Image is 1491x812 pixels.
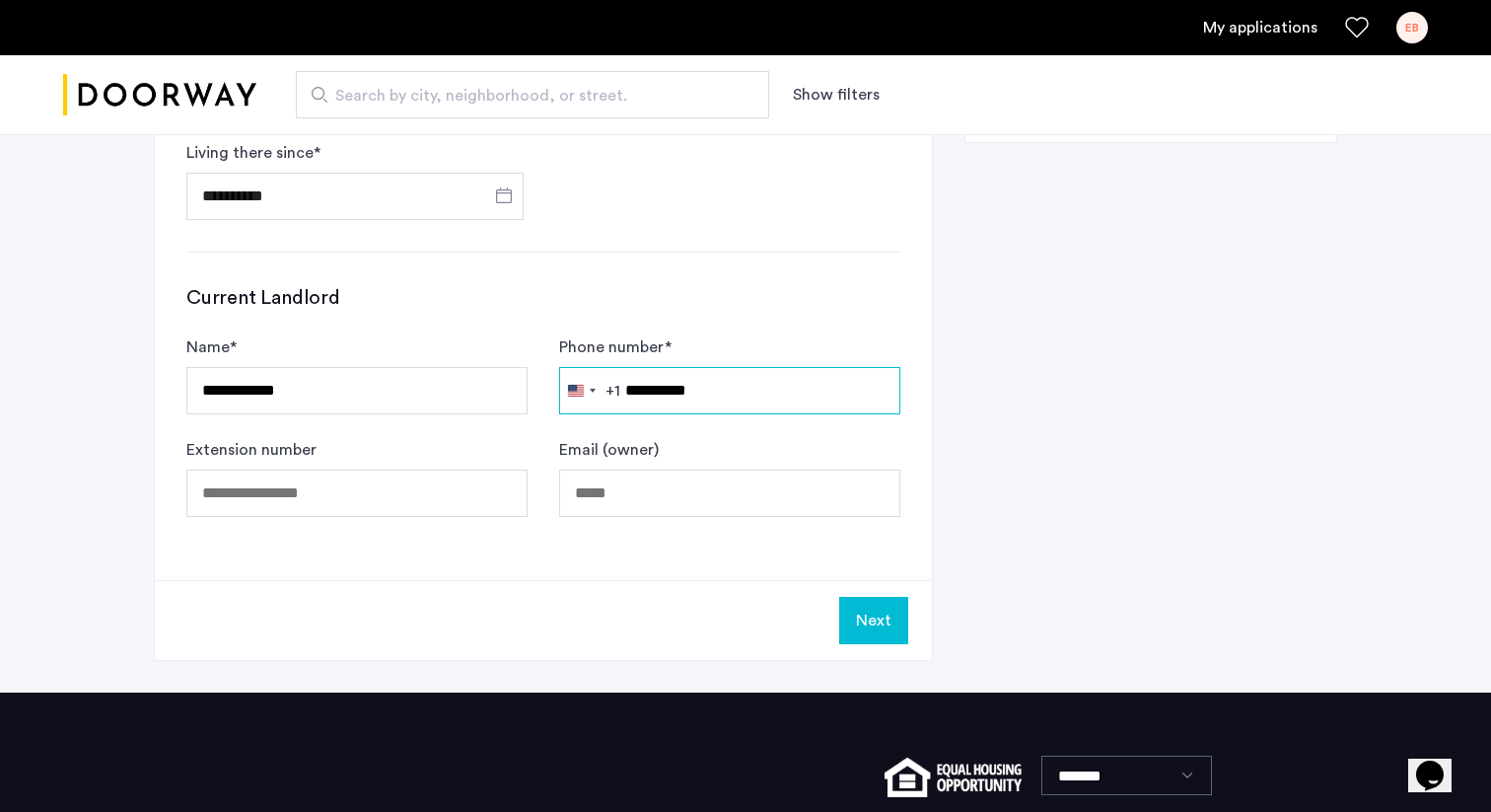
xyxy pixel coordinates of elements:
[1408,733,1471,792] iframe: chat widget
[186,335,237,359] label: Name *
[1203,16,1317,39] a: My application
[839,597,908,644] button: Next
[186,141,320,165] label: Living there since *
[605,379,620,403] div: +1
[559,335,672,359] label: Phone number *
[559,438,659,462] label: Email (owner)
[335,84,714,108] span: Search by city, neighborhood, or street.
[492,184,516,207] button: Open calendar
[186,284,900,312] h3: Current Landlord
[885,758,1022,797] img: equal-housing.png
[1041,756,1212,795] select: Language select
[793,83,880,107] button: Show or hide filters
[296,71,769,118] input: Apartment Search
[63,58,256,132] img: logo
[63,58,256,132] a: Cazamio logo
[560,368,620,413] button: Selected country
[1345,16,1369,39] a: Favorites
[1396,12,1428,43] div: EB
[186,438,317,462] label: Extension number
